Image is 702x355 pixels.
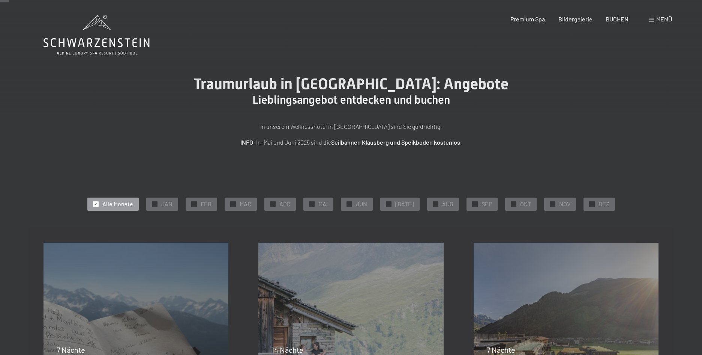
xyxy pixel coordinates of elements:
[559,200,570,208] span: NOV
[94,201,97,207] span: ✓
[252,93,450,106] span: Lieblingsangebot entdecken und buchen
[279,200,290,208] span: APR
[240,139,253,146] strong: INFO
[590,201,593,207] span: ✓
[310,201,313,207] span: ✓
[598,200,609,208] span: DEZ
[510,15,545,23] a: Premium Spa
[520,200,531,208] span: OKT
[387,201,390,207] span: ✓
[161,200,172,208] span: JAN
[512,201,515,207] span: ✓
[473,201,476,207] span: ✓
[163,137,538,147] p: : Im Mai und Juni 2025 sind die .
[348,201,351,207] span: ✓
[442,200,453,208] span: AUG
[481,200,492,208] span: SEP
[551,201,554,207] span: ✓
[606,15,628,23] a: BUCHEN
[57,345,85,354] span: 7 Nächte
[194,75,508,93] span: Traumurlaub in [GEOGRAPHIC_DATA]: Angebote
[318,200,328,208] span: MAI
[102,200,133,208] span: Alle Monate
[331,139,460,146] strong: Seilbahnen Klausberg und Speikboden kostenlos
[271,345,303,354] span: 14 Nächte
[395,200,414,208] span: [DATE]
[656,15,672,23] span: Menü
[201,200,211,208] span: FEB
[240,200,251,208] span: MAR
[271,201,274,207] span: ✓
[356,200,367,208] span: JUN
[558,15,592,23] a: Bildergalerie
[163,122,538,131] p: In unserem Wellnesshotel in [GEOGRAPHIC_DATA] sind Sie goldrichtig.
[434,201,437,207] span: ✓
[487,345,515,354] span: 7 Nächte
[153,201,156,207] span: ✓
[192,201,195,207] span: ✓
[231,201,234,207] span: ✓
